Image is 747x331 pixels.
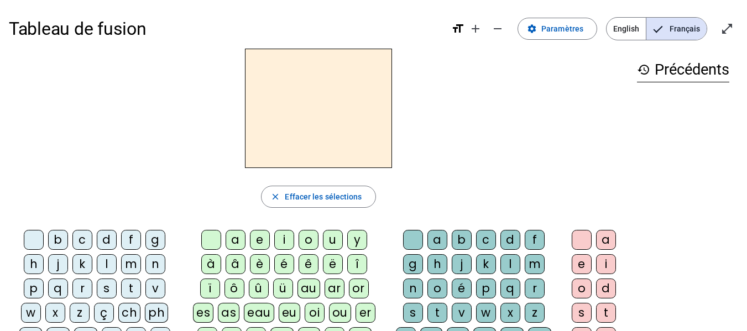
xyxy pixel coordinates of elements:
[500,254,520,274] div: l
[261,186,375,208] button: Effacer les sélections
[121,230,141,250] div: f
[226,230,245,250] div: a
[349,279,369,298] div: or
[250,230,270,250] div: e
[500,279,520,298] div: q
[541,22,583,35] span: Paramètres
[607,18,646,40] span: English
[145,303,168,323] div: ph
[572,303,592,323] div: s
[145,279,165,298] div: v
[646,18,707,40] span: Français
[270,192,280,202] mat-icon: close
[97,279,117,298] div: s
[48,279,68,298] div: q
[24,279,44,298] div: p
[285,190,362,203] span: Effacer les sélections
[325,279,344,298] div: ar
[476,279,496,298] div: p
[452,230,472,250] div: b
[525,303,545,323] div: z
[226,254,245,274] div: â
[70,303,90,323] div: z
[21,303,41,323] div: w
[94,303,114,323] div: ç
[469,22,482,35] mat-icon: add
[451,22,464,35] mat-icon: format_size
[299,230,318,250] div: o
[403,254,423,274] div: g
[596,279,616,298] div: d
[274,230,294,250] div: i
[118,303,140,323] div: ch
[487,18,509,40] button: Diminuer la taille de la police
[145,230,165,250] div: g
[720,22,734,35] mat-icon: open_in_full
[279,303,300,323] div: eu
[525,254,545,274] div: m
[72,254,92,274] div: k
[452,279,472,298] div: é
[297,279,320,298] div: au
[218,303,239,323] div: as
[323,230,343,250] div: u
[356,303,375,323] div: er
[224,279,244,298] div: ô
[572,279,592,298] div: o
[596,303,616,323] div: t
[121,279,141,298] div: t
[427,254,447,274] div: h
[97,254,117,274] div: l
[347,254,367,274] div: î
[491,22,504,35] mat-icon: remove
[476,254,496,274] div: k
[72,230,92,250] div: c
[48,254,68,274] div: j
[200,279,220,298] div: ï
[606,17,707,40] mat-button-toggle-group: Language selection
[427,230,447,250] div: a
[500,230,520,250] div: d
[518,18,597,40] button: Paramètres
[250,254,270,274] div: è
[572,254,592,274] div: e
[329,303,351,323] div: ou
[500,303,520,323] div: x
[464,18,487,40] button: Augmenter la taille de la police
[637,63,650,76] mat-icon: history
[525,279,545,298] div: r
[476,230,496,250] div: c
[525,230,545,250] div: f
[48,230,68,250] div: b
[72,279,92,298] div: r
[193,303,213,323] div: es
[716,18,738,40] button: Entrer en plein écran
[274,254,294,274] div: é
[403,303,423,323] div: s
[452,303,472,323] div: v
[121,254,141,274] div: m
[323,254,343,274] div: ë
[427,279,447,298] div: o
[596,230,616,250] div: a
[637,57,729,82] h3: Précédents
[427,303,447,323] div: t
[249,279,269,298] div: û
[97,230,117,250] div: d
[596,254,616,274] div: i
[24,254,44,274] div: h
[273,279,293,298] div: ü
[299,254,318,274] div: ê
[403,279,423,298] div: n
[244,303,274,323] div: eau
[527,24,537,34] mat-icon: settings
[347,230,367,250] div: y
[9,11,442,46] h1: Tableau de fusion
[45,303,65,323] div: x
[145,254,165,274] div: n
[476,303,496,323] div: w
[452,254,472,274] div: j
[201,254,221,274] div: à
[305,303,325,323] div: oi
